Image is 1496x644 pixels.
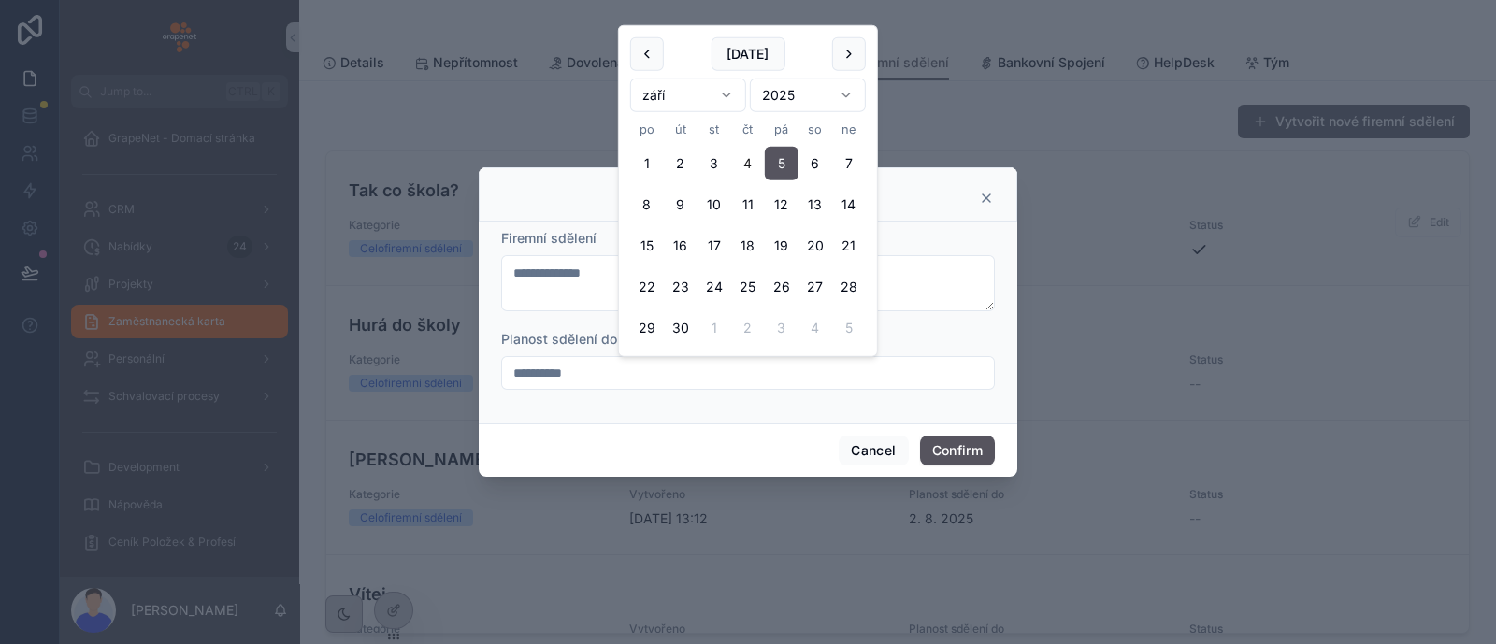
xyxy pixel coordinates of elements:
[664,270,698,304] button: úterý, 23. září 2025
[731,311,765,345] button: čtvrtek, 2. října 2025
[698,120,731,139] th: středa
[798,120,832,139] th: sobota
[731,229,765,263] button: čtvrtek, 18. září 2025
[630,120,866,345] table: září 2025
[630,147,664,180] button: pondělí, 1. září 2025
[698,311,731,345] button: středa, 1. října 2025
[698,229,731,263] button: středa, 17. září 2025
[765,311,798,345] button: pátek, 3. října 2025
[798,188,832,222] button: sobota, 13. září 2025
[664,120,698,139] th: úterý
[765,229,798,263] button: pátek, 19. září 2025
[501,230,597,246] span: Firemní sdělení
[731,120,765,139] th: čtvrtek
[664,311,698,345] button: úterý, 30. září 2025
[765,270,798,304] button: pátek, 26. září 2025
[798,229,832,263] button: sobota, 20. září 2025
[731,188,765,222] button: čtvrtek, 11. září 2025
[664,229,698,263] button: úterý, 16. září 2025
[832,120,866,139] th: neděle
[832,270,866,304] button: neděle, 28. září 2025
[630,188,664,222] button: pondělí, 8. září 2025
[920,436,995,465] button: Confirm
[839,436,908,465] button: Cancel
[630,120,664,139] th: pondělí
[630,311,664,345] button: pondělí, 29. září 2025
[832,229,866,263] button: neděle, 21. září 2025
[664,188,698,222] button: úterý, 9. září 2025
[501,331,617,347] span: Planost sdělení do
[664,147,698,180] button: úterý, 2. září 2025
[832,188,866,222] button: neděle, 14. září 2025
[711,37,784,71] button: [DATE]
[698,270,731,304] button: středa, 24. září 2025
[832,311,866,345] button: neděle, 5. října 2025
[731,270,765,304] button: čtvrtek, 25. září 2025
[630,270,664,304] button: pondělí, 22. září 2025
[798,270,832,304] button: sobota, 27. září 2025
[630,229,664,263] button: pondělí, 15. září 2025
[698,188,731,222] button: středa, 10. září 2025
[765,147,798,180] button: pátek, 5. září 2025, selected
[731,147,765,180] button: Today, čtvrtek, 4. září 2025
[765,120,798,139] th: pátek
[798,311,832,345] button: sobota, 4. října 2025
[698,147,731,180] button: středa, 3. září 2025
[832,147,866,180] button: neděle, 7. září 2025
[798,147,832,180] button: sobota, 6. září 2025
[765,188,798,222] button: pátek, 12. září 2025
